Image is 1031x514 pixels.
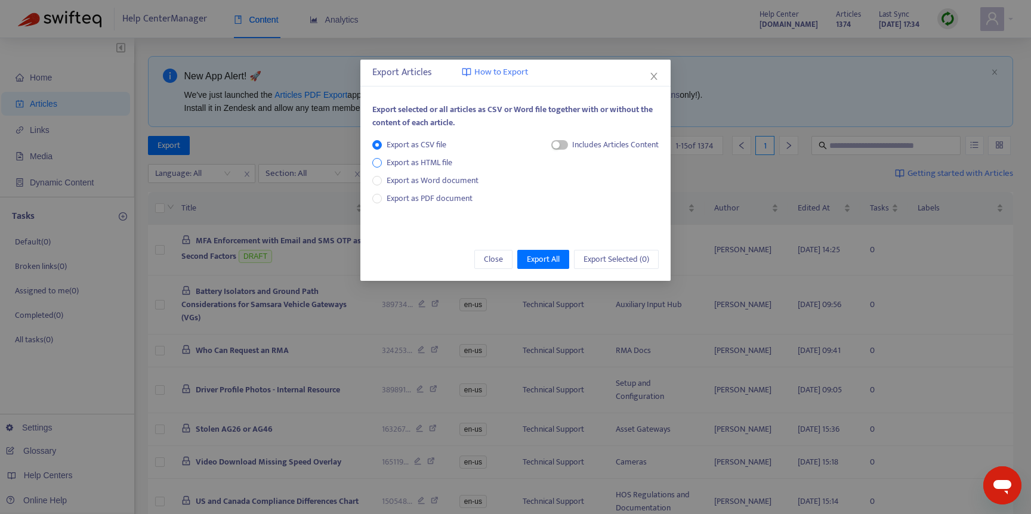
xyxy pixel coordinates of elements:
[387,191,473,205] span: Export as PDF document
[572,138,659,151] div: Includes Articles Content
[382,174,483,187] span: Export as Word document
[527,253,560,266] span: Export All
[382,138,451,151] span: Export as CSV file
[462,67,471,77] img: image-link
[649,72,659,81] span: close
[574,250,659,269] button: Export Selected (0)
[372,66,659,80] div: Export Articles
[382,156,457,169] span: Export as HTML file
[372,103,653,129] span: Export selected or all articles as CSV or Word file together with or without the content of each ...
[983,466,1021,504] iframe: Button to launch messaging window
[517,250,569,269] button: Export All
[474,250,513,269] button: Close
[462,66,528,79] a: How to Export
[474,66,528,79] span: How to Export
[647,70,660,83] button: Close
[484,253,503,266] span: Close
